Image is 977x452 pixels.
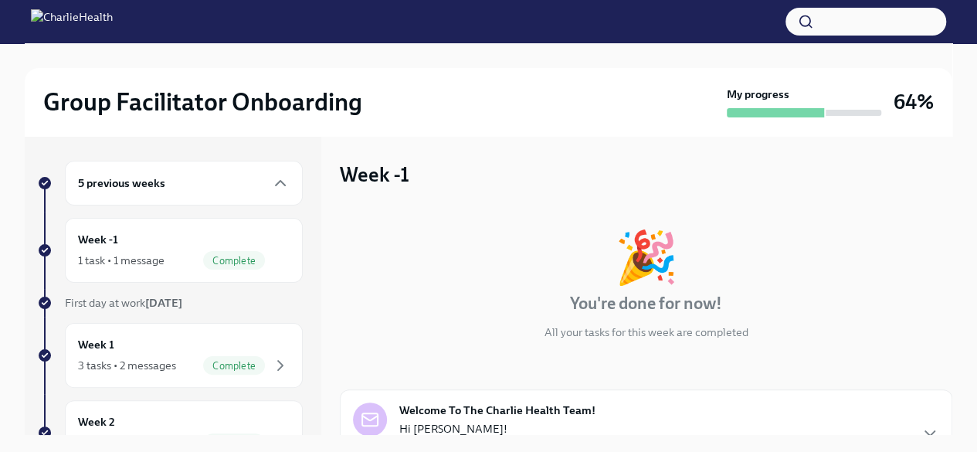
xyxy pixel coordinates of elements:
[65,161,303,206] div: 5 previous weeks
[78,413,115,430] h6: Week 2
[570,292,722,315] h4: You're done for now!
[399,403,595,418] strong: Welcome To The Charlie Health Team!
[727,87,789,102] strong: My progress
[78,336,114,353] h6: Week 1
[43,87,362,117] h2: Group Facilitator Onboarding
[203,255,265,267] span: Complete
[340,161,409,189] h3: Week -1
[65,296,182,310] span: First day at work
[399,421,834,437] p: Hi [PERSON_NAME]!
[78,175,165,192] h6: 5 previous weeks
[544,325,748,340] p: All your tasks for this week are completed
[78,358,176,373] div: 3 tasks • 2 messages
[203,360,265,372] span: Complete
[31,9,113,34] img: CharlieHealth
[78,253,165,268] div: 1 task • 1 message
[78,231,118,248] h6: Week -1
[615,232,678,283] div: 🎉
[145,296,182,310] strong: [DATE]
[37,295,303,311] a: First day at work[DATE]
[37,323,303,388] a: Week 13 tasks • 2 messagesComplete
[894,88,934,116] h3: 64%
[37,218,303,283] a: Week -11 task • 1 messageComplete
